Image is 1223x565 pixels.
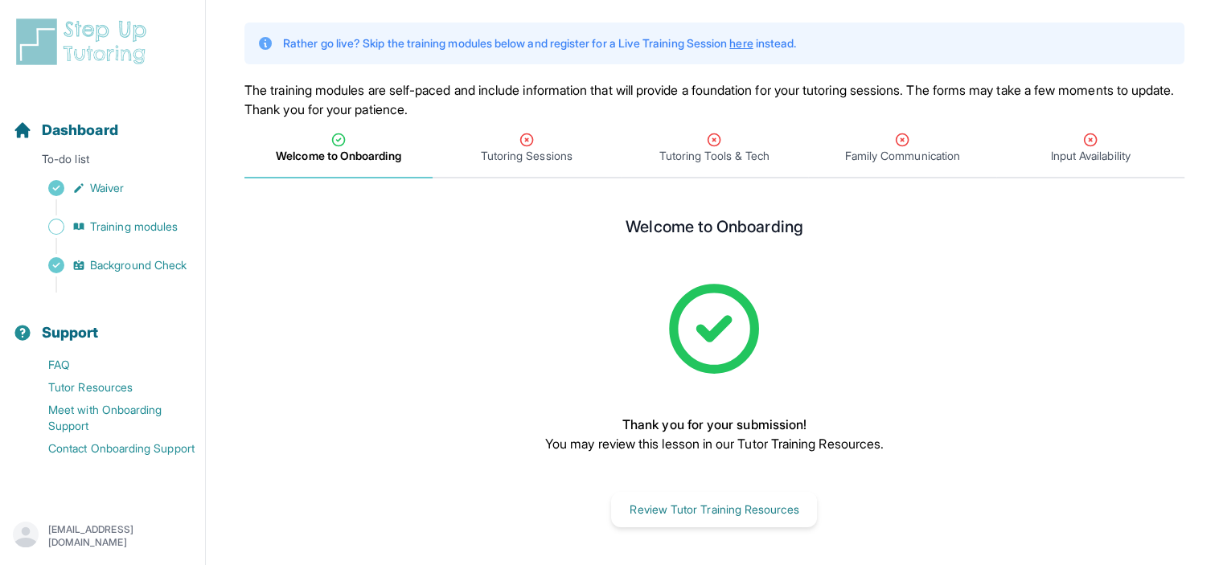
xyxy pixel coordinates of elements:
span: Tutoring Tools & Tech [659,148,770,164]
span: Input Availability [1050,148,1130,164]
span: Support [42,321,99,344]
span: Family Communication [845,148,960,164]
nav: Tabs [244,119,1184,178]
span: Tutoring Sessions [481,148,573,164]
a: Dashboard [13,119,118,141]
a: Review Tutor Training Resources [611,501,817,517]
button: Support [6,296,199,350]
a: Training modules [13,215,205,238]
p: Thank you for your submission! [545,415,884,434]
button: Dashboard [6,93,199,148]
p: To-do list [6,151,199,174]
a: Background Check [13,254,205,276]
span: Welcome to Onboarding [276,148,400,164]
p: [EMAIL_ADDRESS][DOMAIN_NAME] [48,523,192,549]
a: Waiver [13,177,205,199]
a: Contact Onboarding Support [13,437,205,460]
p: You may review this lesson in our Tutor Training Resources. [545,434,884,453]
span: Background Check [90,257,187,273]
a: Tutor Resources [13,376,205,399]
span: Dashboard [42,119,118,141]
h2: Welcome to Onboarding [626,217,802,243]
a: here [729,36,753,50]
button: Review Tutor Training Resources [611,492,817,527]
span: Training modules [90,219,178,235]
img: logo [13,16,156,68]
a: FAQ [13,354,205,376]
p: The training modules are self-paced and include information that will provide a foundation for yo... [244,80,1184,119]
button: [EMAIL_ADDRESS][DOMAIN_NAME] [13,522,192,551]
span: Waiver [90,180,124,196]
p: Rather go live? Skip the training modules below and register for a Live Training Session instead. [283,35,796,51]
a: Meet with Onboarding Support [13,399,205,437]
